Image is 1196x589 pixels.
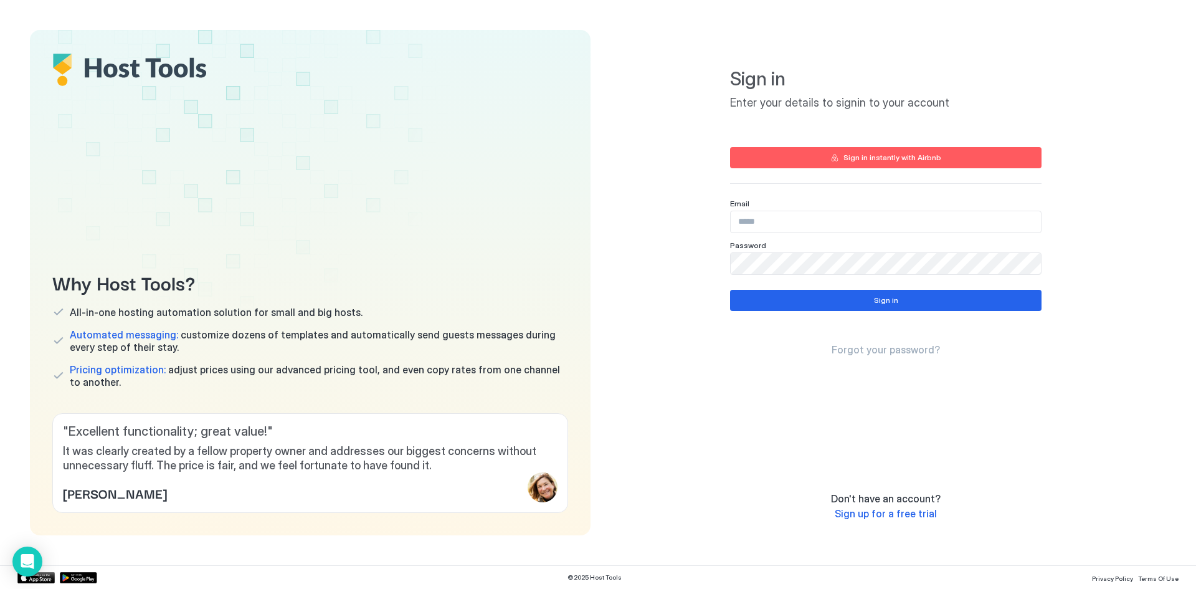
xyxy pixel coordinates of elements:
div: Open Intercom Messenger [12,547,42,577]
button: Sign in instantly with Airbnb [730,147,1042,168]
span: It was clearly created by a fellow property owner and addresses our biggest concerns without unne... [63,444,558,472]
span: © 2025 Host Tools [567,573,622,582]
span: Don't have an account? [831,492,941,505]
div: profile [528,472,558,502]
span: [PERSON_NAME] [63,484,167,502]
span: " Excellent functionality; great value! " [63,424,558,439]
span: Automated messaging: [70,328,178,341]
span: customize dozens of templates and automatically send guests messages during every step of their s... [70,328,568,353]
span: Terms Of Use [1138,575,1179,582]
span: Password [730,241,766,250]
span: Privacy Policy [1092,575,1133,582]
span: Sign in [730,67,1042,91]
input: Input Field [731,253,1041,274]
div: Sign in [874,295,898,306]
span: All-in-one hosting automation solution for small and big hosts. [70,306,363,318]
div: Sign in instantly with Airbnb [843,152,941,163]
a: Privacy Policy [1092,571,1133,584]
span: Email [730,199,749,208]
a: Sign up for a free trial [835,507,937,520]
span: Enter your details to signin to your account [730,96,1042,110]
a: Google Play Store [60,572,97,583]
a: Terms Of Use [1138,571,1179,584]
input: Input Field [731,211,1041,232]
span: Pricing optimization: [70,363,166,376]
a: App Store [17,572,55,583]
span: adjust prices using our advanced pricing tool, and even copy rates from one channel to another. [70,363,568,388]
button: Sign in [730,290,1042,311]
span: Why Host Tools? [52,268,568,296]
a: Forgot your password? [832,343,940,357]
